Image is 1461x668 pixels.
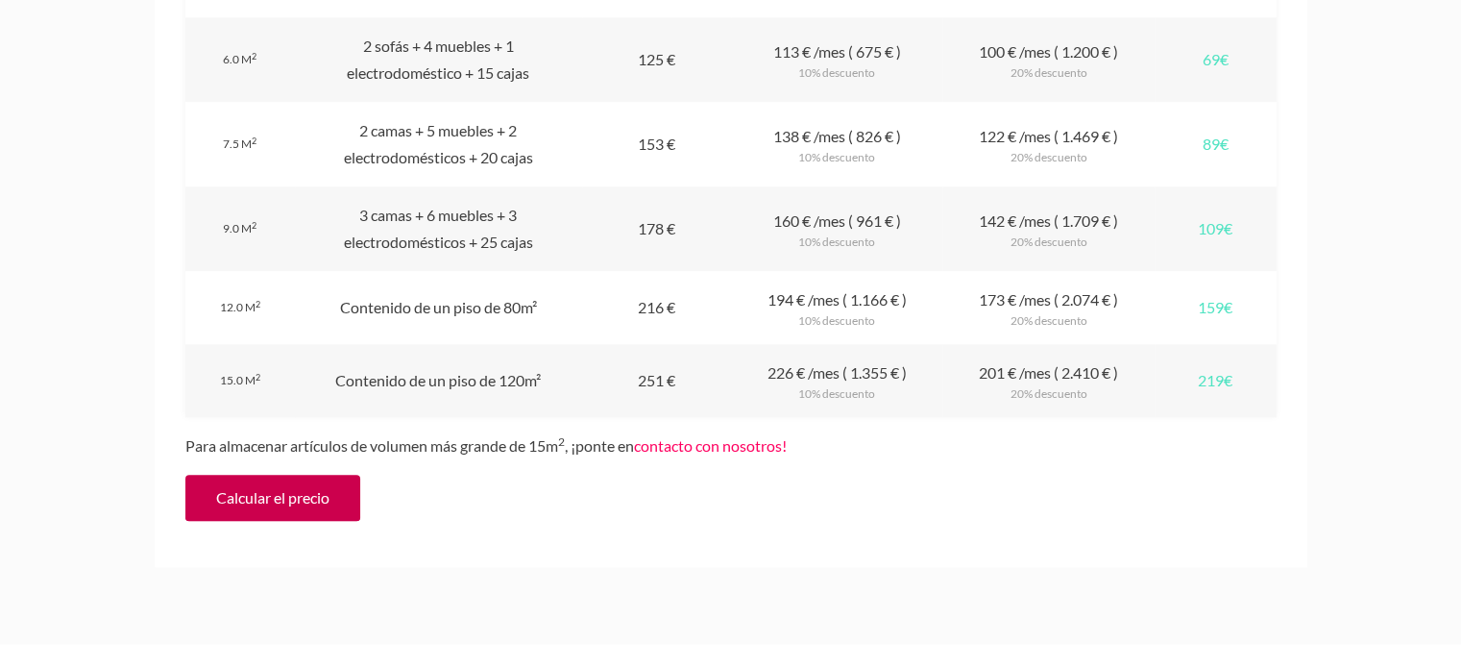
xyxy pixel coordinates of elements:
sup: 2 [256,372,260,383]
div: 226 € /mes ( 1.355 € ) [731,344,942,417]
div: 109€ [1155,186,1277,271]
div: Contenido de un piso de 80m² [295,271,582,344]
div: Contenido de un piso de 120m² [295,344,582,417]
div: 160 € /mes ( 961 € ) [731,186,942,271]
div: 12.0 m [185,271,295,344]
div: 122 € /mes ( 1.469 € ) [942,102,1154,186]
div: 159€ [1155,271,1277,344]
div: 194 € /mes ( 1.166 € ) [731,271,942,344]
div: 173 € /mes ( 2.074 € ) [942,271,1154,344]
div: 9.0 m [185,186,295,271]
a: contacto con nosotros! [634,436,787,455]
div: 125 € [582,17,732,102]
div: 7.5 m [185,102,295,186]
sup: 2 [252,136,256,146]
div: 113 € /mes ( 675 € ) [731,17,942,102]
div: 178 € [582,186,732,271]
div: 216 € [582,271,732,344]
div: 10% descuento [746,313,927,329]
div: 20% descuento [958,65,1138,81]
div: 10% descuento [746,235,927,250]
div: 100 € /mes ( 1.200 € ) [942,17,1154,102]
div: 2 camas + 5 muebles + 2 electrodomésticos + 20 cajas [295,102,582,186]
a: Calcular el precio [185,475,360,521]
iframe: Chat Widget [1116,423,1461,668]
div: 89€ [1155,102,1277,186]
div: Widget de chat [1116,423,1461,668]
div: 219€ [1155,344,1277,417]
sup: 2 [252,220,256,231]
div: 251 € [582,344,732,417]
div: 20% descuento [958,150,1138,165]
div: 20% descuento [958,313,1138,329]
div: 20% descuento [958,235,1138,250]
div: 10% descuento [746,150,927,165]
div: 2 sofás + 4 muebles + 1 electrodoméstico + 15 cajas [295,17,582,102]
sup: 2 [252,51,256,62]
div: 15.0 m [185,344,295,417]
sup: 2 [558,434,565,449]
div: 10% descuento [746,386,927,402]
div: 6.0 m [185,17,295,102]
sup: 2 [256,299,260,309]
div: 153 € [582,102,732,186]
div: 138 € /mes ( 826 € ) [731,102,942,186]
div: 20% descuento [958,386,1138,402]
div: 3 camas + 6 muebles + 3 electrodomésticos + 25 cajas [295,186,582,271]
div: 142 € /mes ( 1.709 € ) [942,186,1154,271]
div: 10% descuento [746,65,927,81]
div: 201 € /mes ( 2.410 € ) [942,344,1154,417]
div: 69€ [1155,17,1277,102]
